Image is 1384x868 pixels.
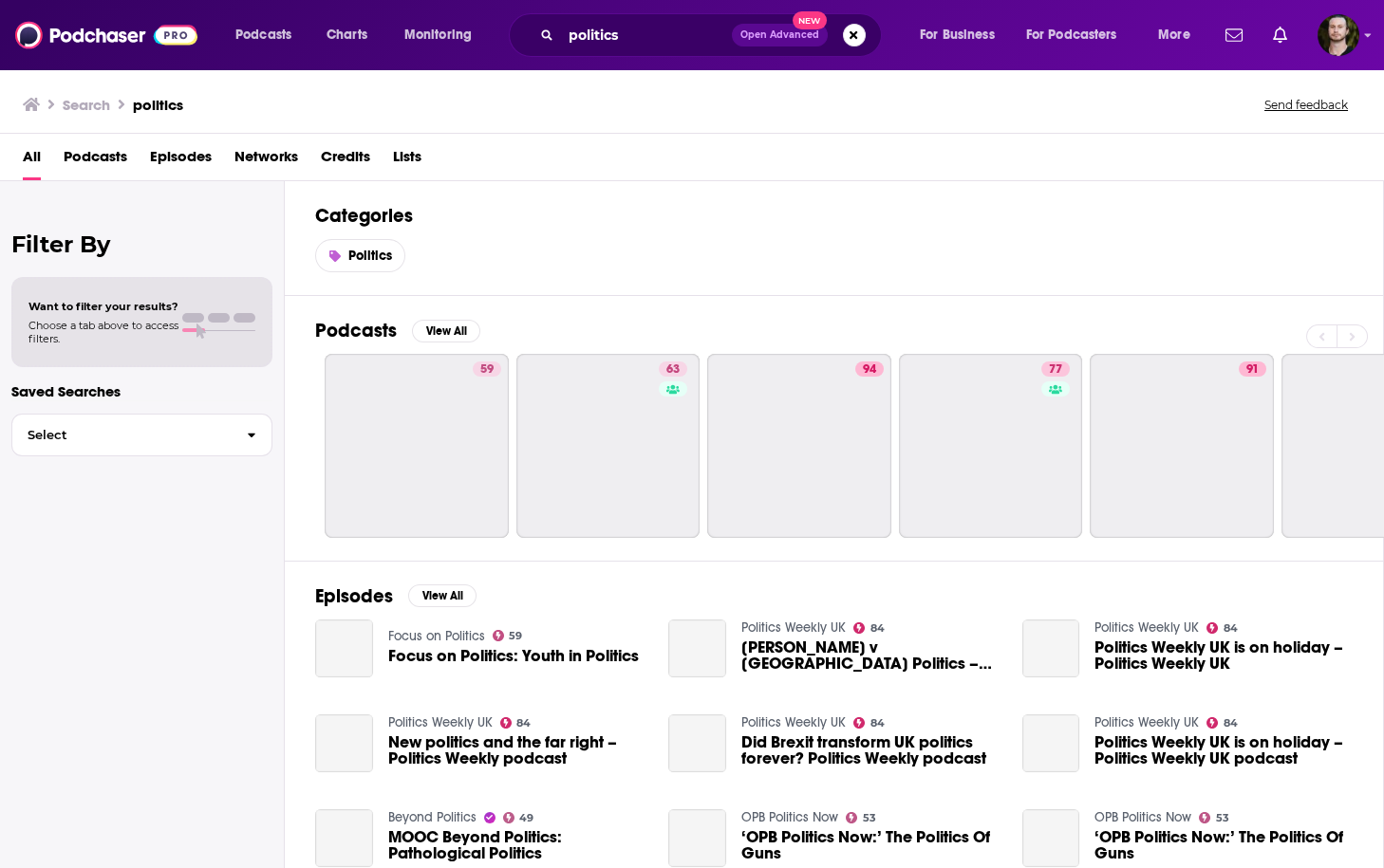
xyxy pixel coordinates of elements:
[527,13,900,57] div: Search podcasts, credits, & more...
[1206,622,1238,634] a: 84
[388,628,485,644] a: Focus on Politics
[1094,714,1199,730] a: Politics Weekly UK
[846,812,876,823] a: 53
[12,429,232,441] span: Select
[741,619,846,636] a: Politics Weekly UK
[516,719,531,728] span: 84
[509,632,522,640] span: 59
[732,24,828,46] button: Open AdvancedNew
[315,714,373,772] a: New politics and the far right – Politics Weekly podcast
[327,22,367,48] span: Charts
[855,361,884,377] a: 94
[315,204,1353,228] h2: Categories
[1145,20,1214,50] button: open menu
[393,141,421,180] a: Lists
[863,360,876,379] span: 94
[666,360,680,379] span: 63
[314,20,379,50] a: Charts
[1022,619,1080,677] a: Politics Weekly UK is on holiday – Politics Weekly UK
[920,22,995,48] span: For Business
[315,584,393,608] h2: Episodes
[1239,361,1266,377] a: 91
[150,141,212,180] span: Episodes
[1318,14,1359,56] img: User Profile
[64,141,127,180] a: Podcasts
[519,814,533,822] span: 49
[500,717,532,729] a: 84
[404,22,472,48] span: Monitoring
[1224,719,1238,728] span: 84
[315,239,405,272] a: Politics
[1094,809,1191,825] a: OPB Politics Now
[1224,624,1238,633] span: 84
[1259,97,1354,113] button: Send feedback
[741,714,846,730] a: Politics Weekly UK
[28,319,178,345] span: Choose a tab above to access filters.
[63,96,110,114] h3: Search
[23,141,41,180] a: All
[222,20,316,50] button: open menu
[234,141,298,180] a: Networks
[388,648,639,664] a: Focus on Politics: Youth in Politics
[1218,19,1250,51] a: Show notifications dropdown
[1090,354,1274,538] a: 91
[1318,14,1359,56] button: Show profile menu
[1094,639,1353,672] a: Politics Weekly UK is on holiday – Politics Weekly UK
[740,30,819,40] span: Open Advanced
[668,619,726,677] a: Elon Musk v UK Politics – Politics Weekly Westminster
[1094,619,1199,636] a: Politics Weekly UK
[388,734,646,766] a: New politics and the far right – Politics Weekly podcast
[412,320,480,342] button: View All
[503,812,534,823] a: 49
[853,622,885,634] a: 84
[1022,714,1080,772] a: Politics Weekly UK is on holiday – Politics Weekly UK podcast
[863,814,876,822] span: 53
[516,354,701,538] a: 63
[11,382,272,400] p: Saved Searches
[493,630,523,641] a: 59
[870,719,885,728] span: 84
[1041,361,1070,377] a: 77
[325,354,509,538] a: 59
[321,141,370,180] span: Credits
[741,809,838,825] a: OPB Politics Now
[473,361,501,377] a: 59
[1026,22,1117,48] span: For Podcasters
[1206,717,1238,729] a: 84
[793,11,827,29] span: New
[1246,360,1259,379] span: 91
[408,584,477,607] button: View All
[15,17,197,53] img: Podchaser - Follow, Share and Rate Podcasts
[741,639,1000,672] span: [PERSON_NAME] v [GEOGRAPHIC_DATA] Politics – Politics Weekly Westminster
[741,639,1000,672] a: Elon Musk v UK Politics – Politics Weekly Westminster
[899,354,1083,538] a: 77
[741,829,1000,861] span: ‘OPB Politics Now:’ The Politics Of Guns
[315,619,373,677] a: Focus on Politics: Youth in Politics
[235,22,291,48] span: Podcasts
[668,714,726,772] a: Did Brexit transform UK politics forever? Politics Weekly podcast
[1094,734,1353,766] a: Politics Weekly UK is on holiday – Politics Weekly UK podcast
[1022,809,1080,867] a: ‘OPB Politics Now:’ The Politics Of Guns
[1094,829,1353,861] a: ‘OPB Politics Now:’ The Politics Of Guns
[1216,814,1229,822] span: 53
[1318,14,1359,56] span: Logged in as OutlierAudio
[1158,22,1190,48] span: More
[315,809,373,867] a: MOOC Beyond Politics: Pathological Politics
[1199,812,1229,823] a: 53
[11,414,272,456] button: Select
[315,319,397,342] h2: Podcasts
[315,584,477,608] a: EpisodesView All
[28,300,178,313] span: Want to filter your results?
[391,20,496,50] button: open menu
[388,829,646,861] a: MOOC Beyond Politics: Pathological Politics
